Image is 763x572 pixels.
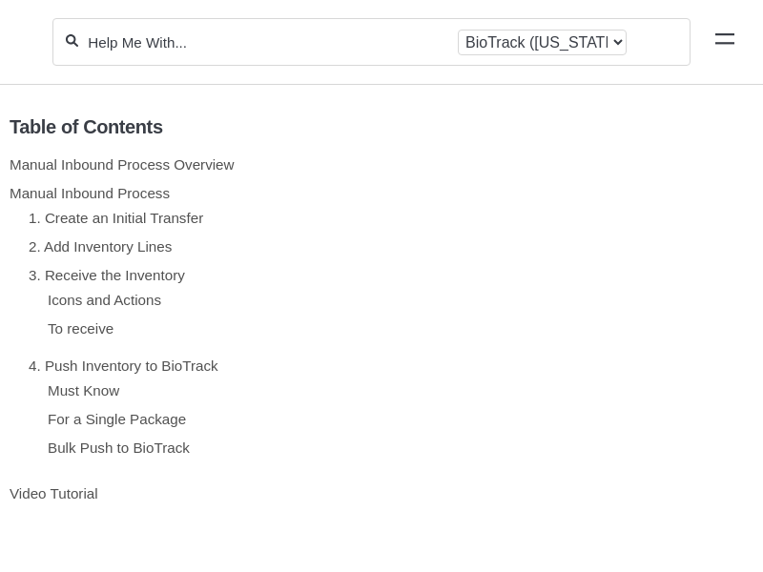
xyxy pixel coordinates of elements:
a: Bulk Push to BioTrack [48,439,190,456]
a: 2. Add Inventory Lines [29,238,172,255]
a: 1. Create an Initial Transfer [29,210,203,226]
section: Table of Contents [10,85,739,567]
a: Must Know [48,382,119,398]
section: Search section [52,7,691,77]
img: Flourish Help Center Logo [24,31,32,54]
a: To receive [48,320,113,337]
a: Manual Inbound Process Overview [10,156,235,173]
a: Icons and Actions [48,292,161,308]
input: Help Me With... [86,33,450,51]
a: Manual Inbound Process [10,185,170,201]
a: Mobile navigation [715,32,734,51]
a: For a Single Package [48,411,186,427]
h5: Table of Contents [10,116,739,138]
a: 4. Push Inventory to BioTrack [29,357,218,374]
a: Video Tutorial [10,485,98,501]
a: 3. Receive the Inventory [29,267,185,283]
